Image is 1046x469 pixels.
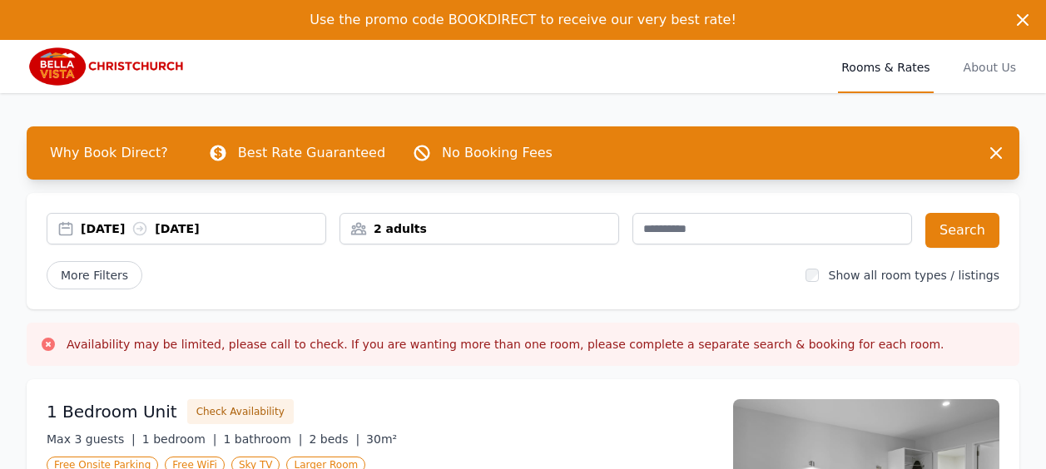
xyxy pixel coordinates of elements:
span: 1 bathroom | [223,432,302,446]
span: More Filters [47,261,142,289]
div: 2 adults [340,220,618,237]
h3: Availability may be limited, please call to check. If you are wanting more than one room, please ... [67,336,944,353]
img: Bella Vista Christchurch [27,47,187,86]
span: 30m² [366,432,397,446]
button: Check Availability [187,399,294,424]
span: Why Book Direct? [37,136,181,170]
h3: 1 Bedroom Unit [47,400,177,423]
p: Best Rate Guaranteed [238,143,385,163]
label: Show all room types / listings [829,269,999,282]
a: About Us [960,40,1019,93]
span: 2 beds | [309,432,359,446]
span: 1 bedroom | [142,432,217,446]
span: Use the promo code BOOKDIRECT to receive our very best rate! [310,12,736,27]
div: [DATE] [DATE] [81,220,325,237]
button: Search [925,213,999,248]
a: Rooms & Rates [838,40,933,93]
p: No Booking Fees [442,143,553,163]
span: Max 3 guests | [47,432,136,446]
